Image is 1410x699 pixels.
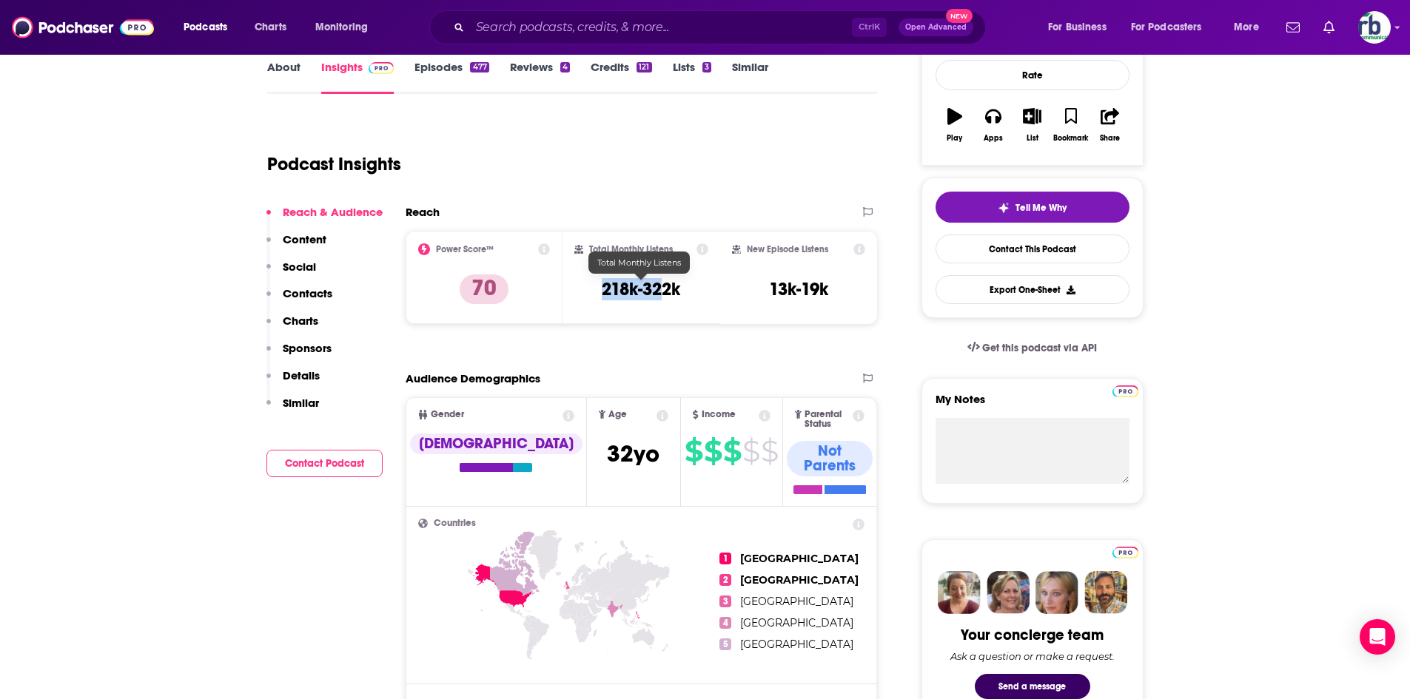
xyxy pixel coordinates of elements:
button: Send a message [975,674,1090,699]
button: open menu [1223,16,1278,39]
p: 70 [460,274,508,304]
span: Monitoring [315,17,368,38]
span: Income [702,410,736,419]
span: Charts [255,17,286,38]
span: $ [723,439,741,463]
span: 5 [719,638,731,650]
p: Similar [283,396,319,410]
label: My Notes [936,392,1129,418]
button: Share [1090,98,1129,152]
img: Podchaser Pro [1112,385,1138,397]
div: Your concierge team [961,626,1104,644]
img: Barbara Profile [987,571,1030,614]
p: Charts [283,314,318,328]
div: List [1027,134,1038,143]
button: open menu [173,16,246,39]
img: Podchaser Pro [369,62,395,74]
p: Content [283,232,326,246]
span: For Podcasters [1131,17,1202,38]
h1: Podcast Insights [267,153,401,175]
span: $ [704,439,722,463]
button: Play [936,98,974,152]
button: open menu [305,16,387,39]
span: Gender [431,410,464,419]
a: Episodes477 [414,60,489,94]
h2: Power Score™ [436,244,494,254]
h3: 218k-322k [602,278,680,300]
a: Similar [732,60,768,94]
span: $ [742,439,759,463]
a: About [267,60,301,94]
button: Content [266,232,326,260]
h3: 13k-19k [769,278,828,300]
img: Sydney Profile [938,571,981,614]
h2: Reach [406,205,440,219]
input: Search podcasts, credits, & more... [470,16,852,39]
button: Charts [266,314,318,341]
a: Pro website [1112,383,1138,397]
div: Ask a question or make a request. [950,650,1115,662]
img: Podchaser Pro [1112,547,1138,558]
span: Total Monthly Listens [597,257,681,268]
img: Podchaser - Follow, Share and Rate Podcasts [12,13,154,41]
span: $ [685,439,702,463]
button: Export One-Sheet [936,275,1129,304]
a: Pro website [1112,544,1138,558]
a: Show notifications dropdown [1280,15,1306,40]
span: Tell Me Why [1015,202,1067,214]
a: Credits121 [591,60,651,94]
span: Podcasts [184,17,227,38]
span: Ctrl K [852,18,887,37]
span: $ [761,439,778,463]
div: Open Intercom Messenger [1360,619,1395,655]
a: Charts [245,16,295,39]
div: Search podcasts, credits, & more... [443,10,1000,44]
p: Reach & Audience [283,205,383,219]
p: Social [283,260,316,274]
span: 1 [719,553,731,564]
button: Social [266,260,316,287]
div: Share [1100,134,1120,143]
img: Jules Profile [1035,571,1078,614]
button: Apps [974,98,1013,152]
button: Reach & Audience [266,205,383,232]
button: open menu [1121,16,1223,39]
div: 4 [560,62,570,72]
span: 2 [719,574,731,586]
span: 3 [719,595,731,607]
button: open menu [1038,16,1125,39]
div: Apps [984,134,1003,143]
span: [GEOGRAPHIC_DATA] [740,552,859,565]
button: tell me why sparkleTell Me Why [936,192,1129,223]
span: 4 [719,617,731,629]
div: Bookmark [1053,134,1088,143]
button: Details [266,368,320,396]
span: [GEOGRAPHIC_DATA] [740,573,859,587]
h2: New Episode Listens [747,244,828,254]
button: Sponsors [266,341,332,368]
h2: Audience Demographics [406,371,540,385]
div: Not Parents [787,441,873,476]
span: More [1234,17,1259,38]
button: Similar [266,396,319,423]
span: Age [608,410,627,419]
button: Contacts [266,286,332,314]
span: Open Advanced [905,24,967,31]
div: Play [947,134,962,143]
img: Jon Profile [1084,571,1127,614]
img: User Profile [1358,11,1391,44]
div: 121 [637,62,651,72]
span: Countries [434,519,476,528]
a: Contact This Podcast [936,234,1129,263]
span: Logged in as johannarb [1358,11,1391,44]
span: 32 yo [607,439,659,468]
span: Get this podcast via API [982,342,1097,354]
div: 3 [702,62,711,72]
div: Rate [936,60,1129,90]
h2: Total Monthly Listens [589,244,673,254]
a: Reviews4 [510,60,570,94]
span: [GEOGRAPHIC_DATA] [740,616,853,629]
span: For Business [1048,17,1107,38]
div: 477 [470,62,489,72]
